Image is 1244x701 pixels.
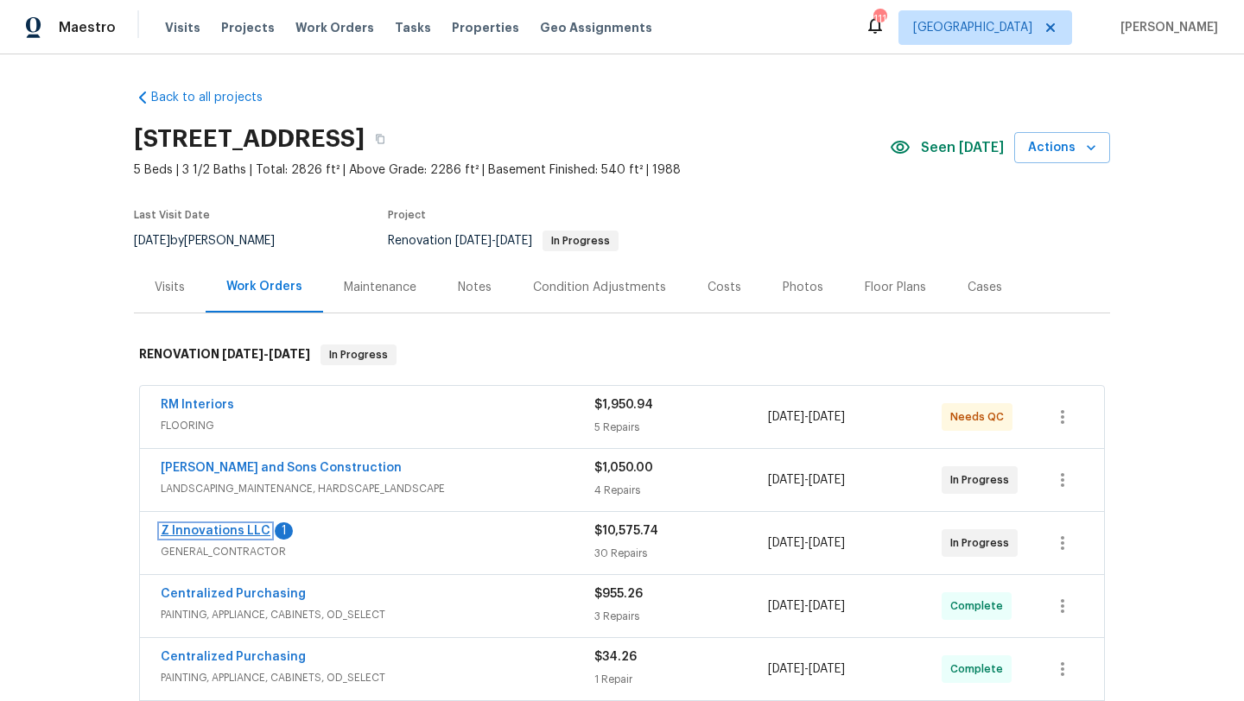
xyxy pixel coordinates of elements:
[161,480,594,497] span: LANDSCAPING_MAINTENANCE, HARDSCAPE_LANDSCAPE
[865,279,926,296] div: Floor Plans
[968,279,1002,296] div: Cases
[496,235,532,247] span: [DATE]
[544,236,617,246] span: In Progress
[1114,19,1218,36] span: [PERSON_NAME]
[594,462,653,474] span: $1,050.00
[134,235,170,247] span: [DATE]
[809,474,845,486] span: [DATE]
[134,161,890,179] span: 5 Beds | 3 1/2 Baths | Total: 2826 ft² | Above Grade: 2286 ft² | Basement Finished: 540 ft² | 1988
[222,348,263,360] span: [DATE]
[768,663,804,675] span: [DATE]
[533,279,666,296] div: Condition Adjustments
[395,22,431,34] span: Tasks
[161,606,594,623] span: PAINTING, APPLIANCE, CABINETS, OD_SELECT
[161,651,306,663] a: Centralized Purchasing
[809,663,845,675] span: [DATE]
[269,348,310,360] span: [DATE]
[913,19,1032,36] span: [GEOGRAPHIC_DATA]
[594,525,658,537] span: $10,575.74
[594,419,768,436] div: 5 Repairs
[768,411,804,423] span: [DATE]
[809,600,845,612] span: [DATE]
[768,408,845,426] span: -
[226,278,302,295] div: Work Orders
[455,235,532,247] span: -
[388,210,426,220] span: Project
[921,139,1004,156] span: Seen [DATE]
[809,537,845,549] span: [DATE]
[222,348,310,360] span: -
[155,279,185,296] div: Visits
[950,597,1010,615] span: Complete
[768,534,845,552] span: -
[134,327,1110,382] div: RENOVATION [DATE]-[DATE]In Progress
[134,130,365,148] h2: [STREET_ADDRESS]
[950,660,1010,678] span: Complete
[1028,137,1096,159] span: Actions
[768,597,845,615] span: -
[344,279,416,296] div: Maintenance
[809,411,845,423] span: [DATE]
[768,537,804,549] span: [DATE]
[452,19,519,36] span: Properties
[161,543,594,560] span: GENERAL_CONTRACTOR
[594,671,768,688] div: 1 Repair
[768,471,845,489] span: -
[134,89,300,106] a: Back to all projects
[594,545,768,562] div: 30 Repairs
[594,588,643,600] span: $955.26
[594,608,768,625] div: 3 Repairs
[59,19,116,36] span: Maestro
[295,19,374,36] span: Work Orders
[134,210,210,220] span: Last Visit Date
[708,279,741,296] div: Costs
[950,534,1016,552] span: In Progress
[388,235,619,247] span: Renovation
[365,123,396,155] button: Copy Address
[768,600,804,612] span: [DATE]
[873,10,885,28] div: 111
[540,19,652,36] span: Geo Assignments
[161,399,234,411] a: RM Interiors
[950,471,1016,489] span: In Progress
[594,651,637,663] span: $34.26
[594,399,653,411] span: $1,950.94
[783,279,823,296] div: Photos
[1014,132,1110,164] button: Actions
[322,346,395,363] span: In Progress
[950,408,1011,426] span: Needs QC
[275,522,293,540] div: 1
[768,474,804,486] span: [DATE]
[161,588,306,600] a: Centralized Purchasing
[165,19,200,36] span: Visits
[594,482,768,499] div: 4 Repairs
[161,462,402,474] a: [PERSON_NAME] and Sons Construction
[455,235,492,247] span: [DATE]
[139,344,310,365] h6: RENOVATION
[221,19,275,36] span: Projects
[161,525,270,537] a: Z Innovations LLC
[134,231,295,251] div: by [PERSON_NAME]
[161,417,594,434] span: FLOORING
[458,279,492,296] div: Notes
[768,660,845,678] span: -
[161,669,594,686] span: PAINTING, APPLIANCE, CABINETS, OD_SELECT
